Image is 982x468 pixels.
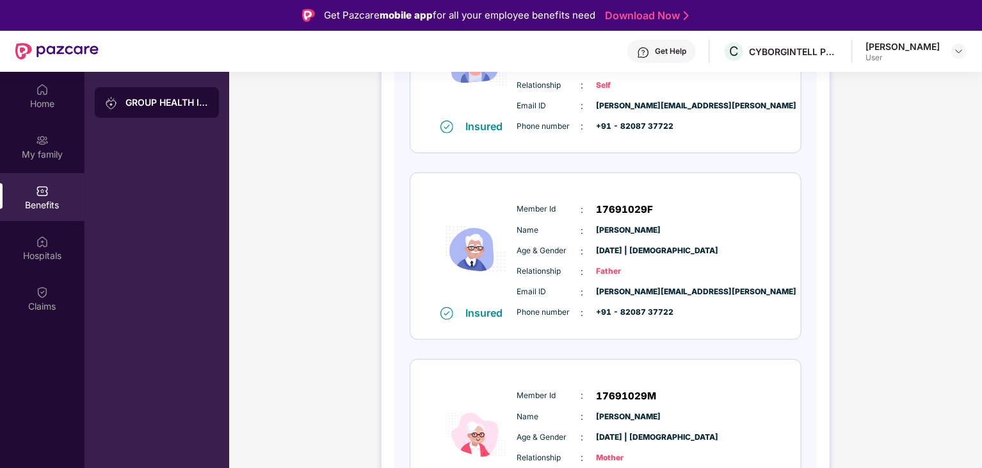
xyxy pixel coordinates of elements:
[581,285,584,299] span: :
[684,9,689,22] img: Stroke
[517,431,581,444] span: Age & Gender
[517,411,581,423] span: Name
[440,307,453,320] img: svg+xml;base64,PHN2ZyB4bWxucz0iaHR0cDovL3d3dy53My5vcmcvMjAwMC9zdmciIHdpZHRoPSIxNiIgaGVpZ2h0PSIxNi...
[597,202,654,217] span: 17691029F
[36,134,49,147] img: svg+xml;base64,PHN2ZyB3aWR0aD0iMjAiIGhlaWdodD0iMjAiIHZpZXdCb3g9IjAgMCAyMCAyMCIgZmlsbD0ibm9uZSIgeG...
[440,121,453,133] img: svg+xml;base64,PHN2ZyB4bWxucz0iaHR0cDovL3d3dy53My5vcmcvMjAwMC9zdmciIHdpZHRoPSIxNiIgaGVpZ2h0PSIxNi...
[597,389,657,404] span: 17691029M
[36,286,49,299] img: svg+xml;base64,PHN2ZyBpZD0iQ2xhaW0iIHhtbG5zPSJodHRwOi8vd3d3LnczLm9yZy8yMDAwL3N2ZyIgd2lkdGg9IjIwIi...
[517,100,581,112] span: Email ID
[581,78,584,92] span: :
[581,306,584,320] span: :
[637,46,650,59] img: svg+xml;base64,PHN2ZyBpZD0iSGVscC0zMngzMiIgeG1sbnM9Imh0dHA6Ly93d3cudzMub3JnLzIwMDAvc3ZnIiB3aWR0aD...
[581,244,584,258] span: :
[36,83,49,96] img: svg+xml;base64,PHN2ZyBpZD0iSG9tZSIgeG1sbnM9Imh0dHA6Ly93d3cudzMub3JnLzIwMDAvc3ZnIiB3aWR0aD0iMjAiIG...
[597,431,661,444] span: [DATE] | [DEMOGRAPHIC_DATA]
[324,8,595,23] div: Get Pazcare for all your employee benefits need
[437,192,514,306] img: icon
[581,224,584,238] span: :
[597,411,661,423] span: [PERSON_NAME]
[517,79,581,92] span: Relationship
[655,46,686,56] div: Get Help
[597,265,661,278] span: Father
[466,306,511,319] div: Insured
[597,245,661,257] span: [DATE] | [DEMOGRAPHIC_DATA]
[581,99,584,113] span: :
[105,97,118,110] img: svg+xml;base64,PHN2ZyB3aWR0aD0iMjAiIGhlaWdodD0iMjAiIHZpZXdCb3g9IjAgMCAyMCAyMCIgZmlsbD0ibm9uZSIgeG...
[517,203,581,215] span: Member Id
[729,44,739,59] span: C
[581,451,584,465] span: :
[581,203,584,217] span: :
[597,100,661,112] span: [PERSON_NAME][EMAIL_ADDRESS][PERSON_NAME]
[581,430,584,444] span: :
[517,390,581,402] span: Member Id
[597,79,661,92] span: Self
[517,245,581,257] span: Age & Gender
[954,46,964,56] img: svg+xml;base64,PHN2ZyBpZD0iRHJvcGRvd24tMzJ4MzIiIHhtbG5zPSJodHRwOi8vd3d3LnczLm9yZy8yMDAwL3N2ZyIgd2...
[597,121,661,133] span: +91 - 82087 37722
[380,9,433,21] strong: mobile app
[302,9,315,22] img: Logo
[36,235,49,248] img: svg+xml;base64,PHN2ZyBpZD0iSG9zcGl0YWxzIiB4bWxucz0iaHR0cDovL3d3dy53My5vcmcvMjAwMC9zdmciIHdpZHRoPS...
[749,46,839,58] div: CYBORGINTELL PRIVATE LIMITED
[865,40,940,53] div: [PERSON_NAME]
[466,120,511,133] div: Insured
[15,43,99,60] img: New Pazcare Logo
[597,452,661,464] span: Mother
[36,185,49,197] img: svg+xml;base64,PHN2ZyBpZD0iQmVuZWZpdHMiIHhtbG5zPSJodHRwOi8vd3d3LnczLm9yZy8yMDAwL3N2ZyIgd2lkdGg9Ij...
[597,224,661,237] span: [PERSON_NAME]
[517,452,581,464] span: Relationship
[581,265,584,279] span: :
[517,286,581,298] span: Email ID
[517,265,581,278] span: Relationship
[581,389,584,403] span: :
[517,121,581,133] span: Phone number
[597,286,661,298] span: [PERSON_NAME][EMAIL_ADDRESS][PERSON_NAME]
[865,53,940,63] div: User
[517,224,581,237] span: Name
[125,96,209,109] div: GROUP HEALTH INSURANCE
[517,306,581,319] span: Phone number
[581,119,584,133] span: :
[605,9,685,22] a: Download Now
[581,410,584,424] span: :
[597,306,661,319] span: +91 - 82087 37722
